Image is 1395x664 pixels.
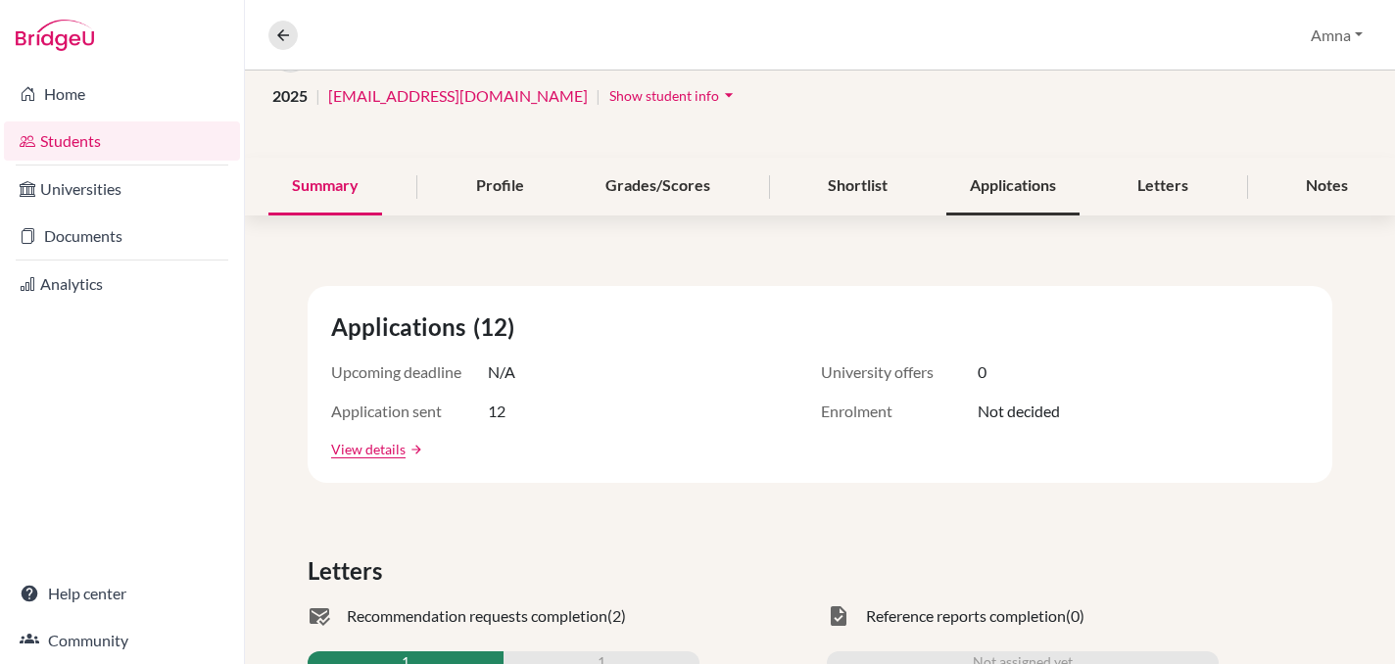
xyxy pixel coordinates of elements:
[331,439,406,459] a: View details
[1282,158,1371,215] div: Notes
[609,87,719,104] span: Show student info
[4,621,240,660] a: Community
[272,84,308,108] span: 2025
[827,604,850,628] span: task
[308,553,390,589] span: Letters
[866,604,1066,628] span: Reference reports completion
[1302,17,1371,54] button: Amna
[488,360,515,384] span: N/A
[719,85,739,105] i: arrow_drop_down
[328,84,588,108] a: [EMAIL_ADDRESS][DOMAIN_NAME]
[4,74,240,114] a: Home
[804,158,911,215] div: Shortlist
[473,309,522,345] span: (12)
[308,604,331,628] span: mark_email_read
[821,360,978,384] span: University offers
[4,264,240,304] a: Analytics
[4,574,240,613] a: Help center
[608,80,740,111] button: Show student infoarrow_drop_down
[16,20,94,51] img: Bridge-U
[347,604,607,628] span: Recommendation requests completion
[4,121,240,161] a: Students
[268,158,382,215] div: Summary
[331,360,488,384] span: Upcoming deadline
[582,158,734,215] div: Grades/Scores
[315,84,320,108] span: |
[978,360,986,384] span: 0
[596,84,601,108] span: |
[4,216,240,256] a: Documents
[1114,158,1212,215] div: Letters
[946,158,1080,215] div: Applications
[331,309,473,345] span: Applications
[821,400,978,423] span: Enrolment
[488,400,505,423] span: 12
[453,158,548,215] div: Profile
[1066,604,1084,628] span: (0)
[331,400,488,423] span: Application sent
[406,443,423,456] a: arrow_forward
[4,169,240,209] a: Universities
[607,604,626,628] span: (2)
[978,400,1060,423] span: Not decided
